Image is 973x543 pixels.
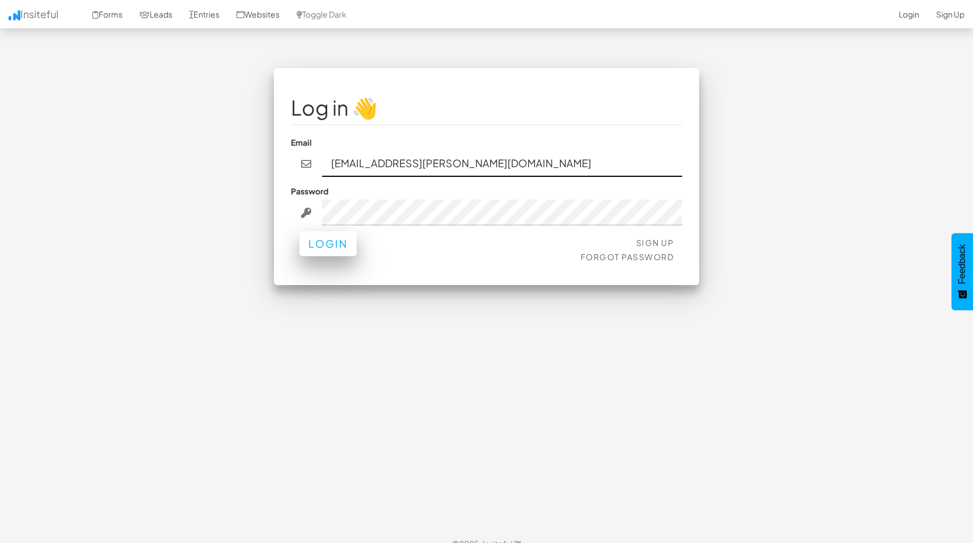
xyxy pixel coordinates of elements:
[581,252,674,262] a: Forgot Password
[291,137,312,148] label: Email
[636,237,674,248] a: Sign Up
[322,151,683,177] input: john@doe.com
[299,231,357,256] button: Login
[9,10,20,20] img: icon.png
[291,185,328,197] label: Password
[957,244,967,284] span: Feedback
[951,233,973,310] button: Feedback - Show survey
[291,96,682,119] h1: Log in 👋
